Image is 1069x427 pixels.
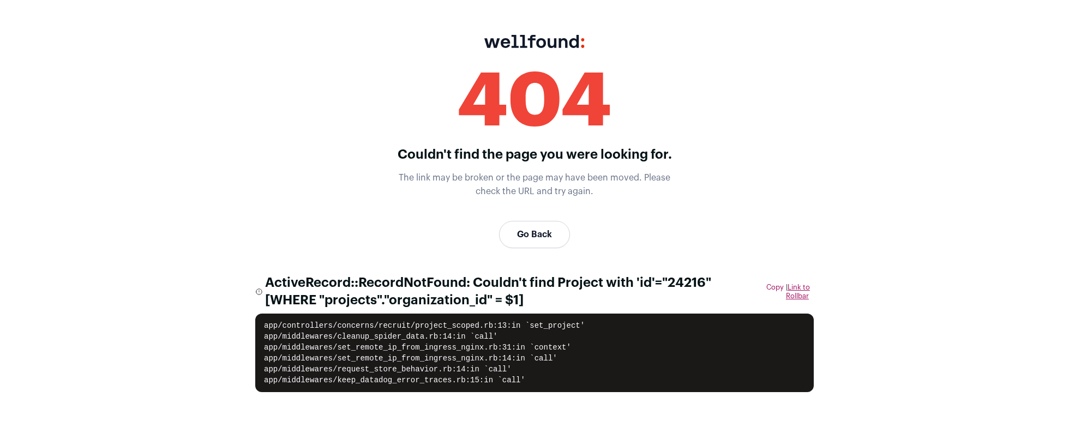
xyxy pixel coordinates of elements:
[387,146,682,165] p: Couldn't find the page you were looking for.
[265,274,758,309] span: ActiveRecord::RecordNotFound: Couldn't find Project with 'id'="24216" [WHERE "projects"."organiza...
[766,283,784,292] button: Copy
[499,221,570,248] a: Go Back
[387,171,682,199] p: The link may be broken or the page may have been moved. Please check the URL and try again.
[786,284,810,299] a: Link to Rollbar
[786,283,814,300] span: |
[387,65,682,140] div: 404
[255,314,814,392] pre: app/controllers/concerns/recruit/project_scoped.rb:13:in `set_project' app/middlewares/cleanup_sp...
